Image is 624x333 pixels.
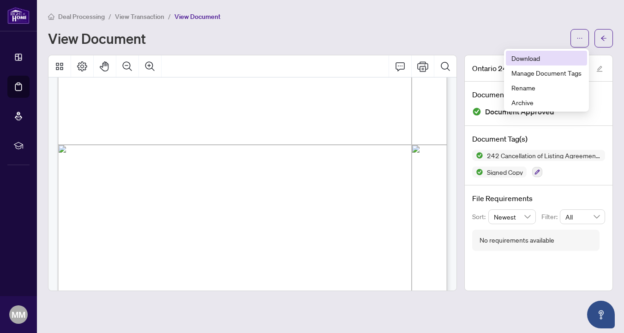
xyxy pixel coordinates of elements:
[511,83,582,93] span: Rename
[511,68,582,78] span: Manage Document Tags
[541,212,560,222] p: Filter:
[58,12,105,21] span: Deal Processing
[565,210,600,224] span: All
[115,12,164,21] span: View Transaction
[472,89,605,100] h4: Document Status
[472,193,605,204] h4: File Requirements
[472,133,605,144] h4: Document Tag(s)
[480,235,554,245] div: No requirements available
[108,11,111,22] li: /
[472,150,483,161] img: Status Icon
[472,63,588,74] span: Ontario 242 - Cancellation of Listing Agreement Authority to Offer for Sale EXECUTED.pdf
[483,152,605,159] span: 242 Cancellation of Listing Agreement - Authority to Offer for Sale
[511,53,582,63] span: Download
[472,107,481,116] img: Document Status
[600,35,607,42] span: arrow-left
[48,13,54,20] span: home
[494,210,531,224] span: Newest
[485,106,554,118] span: Document Approved
[587,301,615,328] button: Open asap
[472,212,488,222] p: Sort:
[12,308,25,321] span: MM
[472,166,483,178] img: Status Icon
[596,65,603,72] span: edit
[48,31,146,46] h1: View Document
[168,11,171,22] li: /
[174,12,221,21] span: View Document
[576,35,583,42] span: ellipsis
[511,97,582,107] span: Archive
[7,7,30,24] img: logo
[483,169,527,175] span: Signed Copy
